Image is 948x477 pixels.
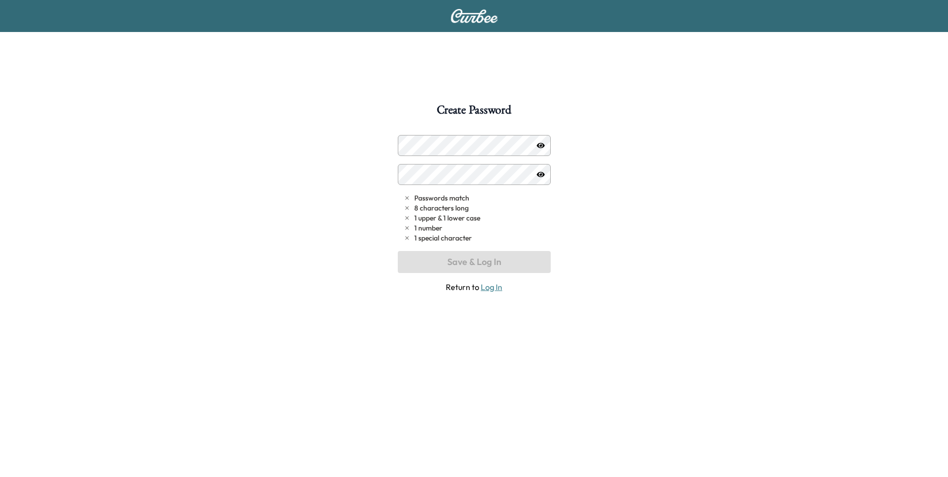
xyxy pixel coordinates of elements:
h1: Create Password [437,104,511,121]
a: Log In [481,282,502,292]
img: Curbee Logo [450,9,498,23]
span: 1 special character [414,233,472,243]
span: 1 number [414,223,442,233]
span: 1 upper & 1 lower case [414,213,480,223]
span: Return to [398,281,551,293]
span: Passwords match [414,193,469,203]
span: 8 characters long [414,203,469,213]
